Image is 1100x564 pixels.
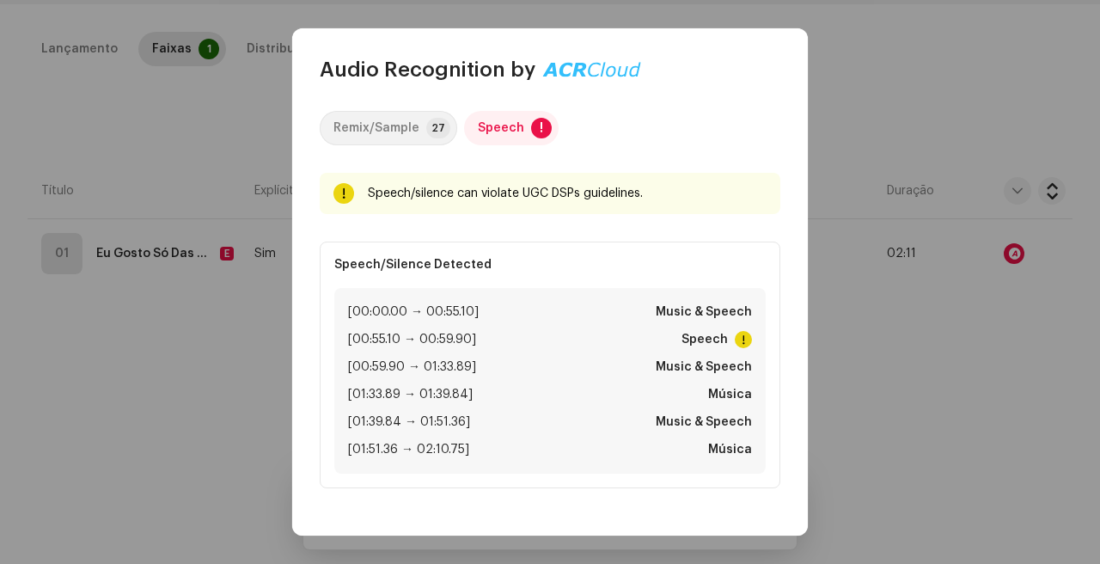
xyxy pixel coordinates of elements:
strong: Música [708,384,752,405]
span: [00:59.90 → 01:33.89] [348,357,476,377]
span: [00:55.10 → 00:59.90] [348,329,476,350]
span: Audio Recognition by [320,56,535,83]
strong: Speech [681,329,728,350]
div: Speech/silence can violate UGC DSPs guidelines. [368,183,767,204]
strong: Music & Speech [656,357,752,377]
strong: Music & Speech [656,302,752,322]
span: [01:51.36 → 02:10.75] [348,439,469,460]
strong: Music & Speech [656,412,752,432]
p-badge: ! [531,118,552,138]
p-badge: 27 [426,118,450,138]
div: Remix/Sample [333,111,419,145]
strong: Música [708,439,752,460]
span: [00:00.00 → 00:55.10] [348,302,479,322]
span: [01:39.84 → 01:51.36] [348,412,470,432]
div: Speech [478,111,524,145]
p: Speech/Silence Detected [334,256,766,274]
span: [01:33.89 → 01:39.84] [348,384,473,405]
